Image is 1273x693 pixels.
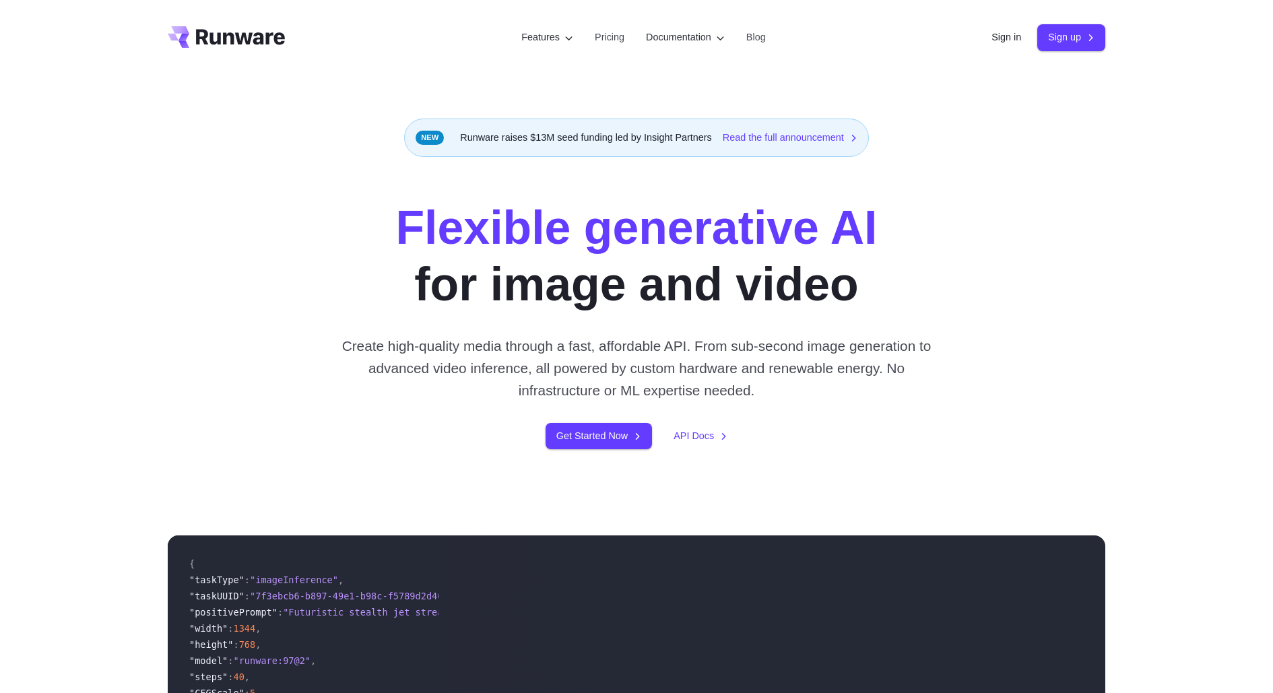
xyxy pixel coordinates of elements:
h1: for image and video [395,200,877,313]
span: , [255,639,261,650]
span: , [311,655,316,666]
label: Features [521,30,573,45]
a: Pricing [595,30,624,45]
span: "steps" [189,671,228,682]
span: : [244,591,250,601]
span: "taskUUID" [189,591,244,601]
span: , [255,623,261,634]
span: 40 [233,671,244,682]
p: Create high-quality media through a fast, affordable API. From sub-second image generation to adv... [337,335,937,402]
a: Sign up [1037,24,1105,51]
span: "7f3ebcb6-b897-49e1-b98c-f5789d2d40d7" [250,591,459,601]
span: : [244,574,250,585]
span: , [244,671,250,682]
span: { [189,558,195,569]
span: "model" [189,655,228,666]
a: API Docs [674,428,727,444]
span: "imageInference" [250,574,338,585]
div: Runware raises $13M seed funding led by Insight Partners [404,119,869,157]
a: Get Started Now [546,423,652,449]
span: 768 [239,639,256,650]
span: : [233,639,238,650]
span: 1344 [233,623,255,634]
span: : [228,655,233,666]
a: Blog [746,30,766,45]
span: , [338,574,344,585]
span: : [228,671,233,682]
span: "runware:97@2" [233,655,311,666]
span: : [278,607,283,618]
span: "Futuristic stealth jet streaking through a neon-lit cityscape with glowing purple exhaust" [283,607,785,618]
span: : [228,623,233,634]
a: Sign in [991,30,1021,45]
label: Documentation [646,30,725,45]
span: "width" [189,623,228,634]
a: Read the full announcement [723,130,857,145]
a: Go to / [168,26,285,48]
span: "height" [189,639,233,650]
span: "positivePrompt" [189,607,278,618]
span: "taskType" [189,574,244,585]
strong: Flexible generative AI [395,201,877,254]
